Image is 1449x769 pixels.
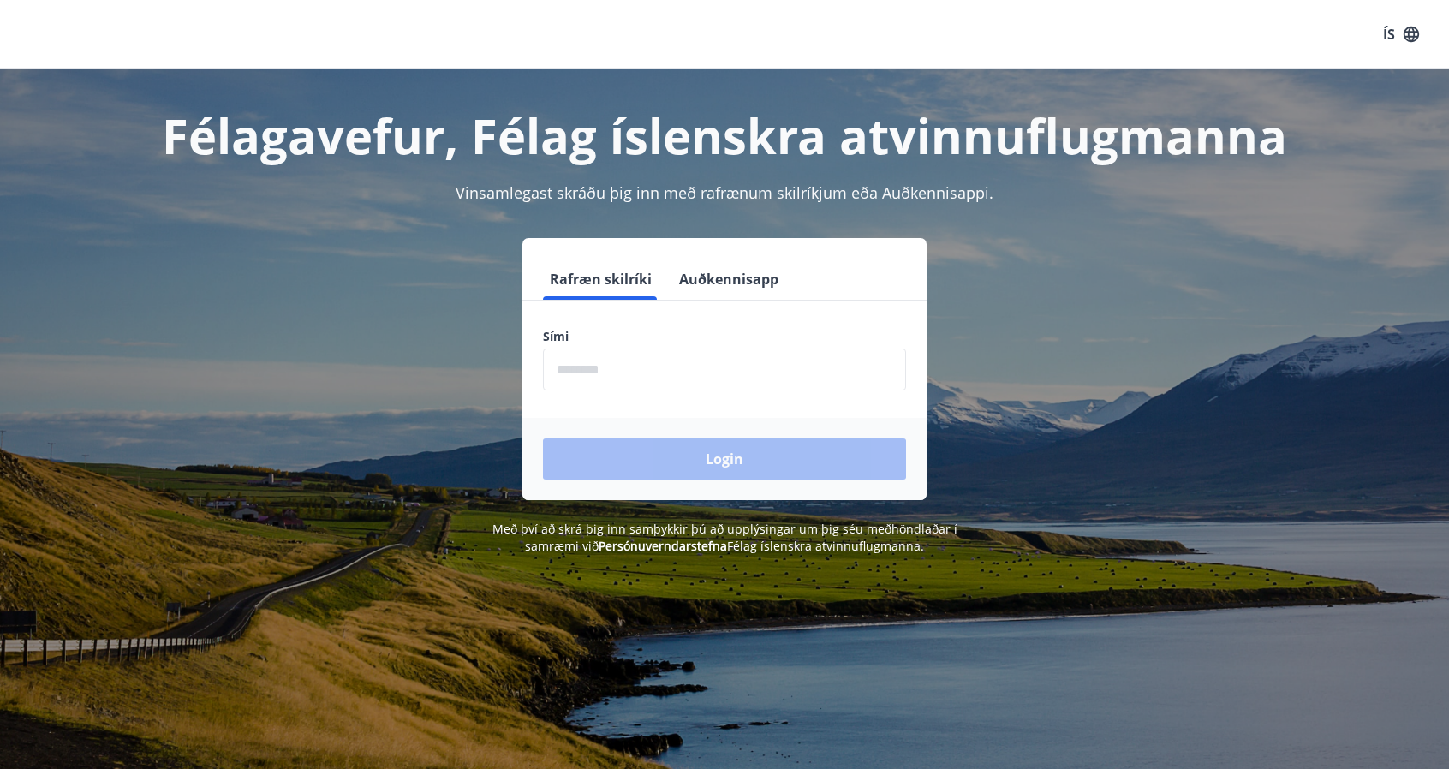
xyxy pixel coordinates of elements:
label: Sími [543,328,906,345]
span: Vinsamlegast skráðu þig inn með rafrænum skilríkjum eða Auðkennisappi. [456,182,993,203]
h1: Félagavefur, Félag íslenskra atvinnuflugmanna [128,103,1321,168]
span: Með því að skrá þig inn samþykkir þú að upplýsingar um þig séu meðhöndlaðar í samræmi við Félag í... [492,521,957,554]
button: Auðkennisapp [672,259,785,300]
button: Rafræn skilríki [543,259,659,300]
a: Persónuverndarstefna [599,538,727,554]
button: ÍS [1374,19,1428,50]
